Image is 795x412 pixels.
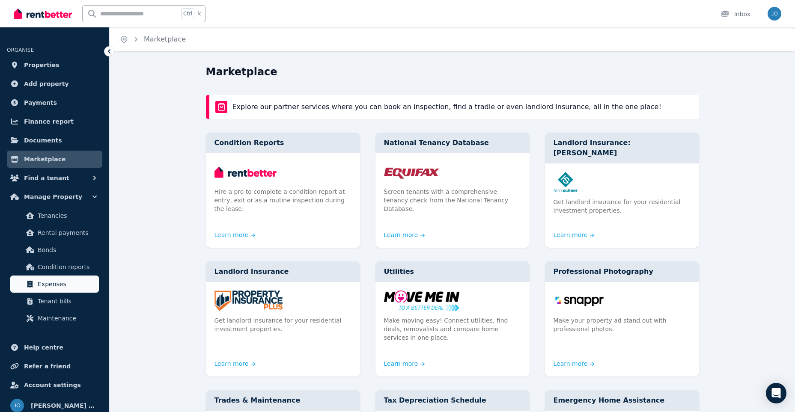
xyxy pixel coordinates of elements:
[7,151,102,168] a: Marketplace
[384,231,425,239] a: Learn more
[384,359,425,368] a: Learn more
[24,135,62,145] span: Documents
[7,188,102,205] button: Manage Property
[31,400,99,411] span: [PERSON_NAME] & [PERSON_NAME]
[24,60,60,70] span: Properties
[7,132,102,149] a: Documents
[24,98,57,108] span: Payments
[38,210,95,221] span: Tenancies
[181,8,194,19] span: Ctrl
[10,241,99,258] a: Bonds
[10,310,99,327] a: Maintenance
[24,173,69,183] span: Find a tenant
[38,313,95,323] span: Maintenance
[545,261,699,282] div: Professional Photography
[38,245,95,255] span: Bonds
[214,162,351,182] img: Condition Reports
[214,359,256,368] a: Learn more
[10,276,99,293] a: Expenses
[38,296,95,306] span: Tenant bills
[144,35,186,43] a: Marketplace
[375,133,530,153] div: National Tenancy Database
[766,383,786,403] div: Open Intercom Messenger
[14,7,72,20] img: RentBetter
[206,261,360,282] div: Landlord Insurance
[10,207,99,224] a: Tenancies
[375,261,530,282] div: Utilities
[206,390,360,411] div: Trades & Maintenance
[24,116,74,127] span: Finance report
[554,172,691,193] img: Landlord Insurance: Terri Scheer
[110,27,196,51] nav: Breadcrumb
[7,358,102,375] a: Refer a friend
[7,376,102,394] a: Account settings
[7,169,102,187] button: Find a tenant
[545,390,699,411] div: Emergency Home Assistance
[10,293,99,310] a: Tenant bills
[24,154,66,164] span: Marketplace
[214,290,351,311] img: Landlord Insurance
[198,10,201,17] span: k
[10,258,99,276] a: Condition reports
[214,187,351,213] p: Hire a pro to complete a condition report at entry, exit or as a routine inspection during the le...
[38,279,95,289] span: Expenses
[545,133,699,163] div: Landlord Insurance: [PERSON_NAME]
[38,262,95,272] span: Condition reports
[24,361,71,371] span: Refer a friend
[554,198,691,215] p: Get landlord insurance for your residential investment properties.
[375,390,530,411] div: Tax Depreciation Schedule
[7,94,102,111] a: Payments
[7,56,102,74] a: Properties
[206,133,360,153] div: Condition Reports
[206,65,277,79] h1: Marketplace
[215,101,227,113] img: rentBetter Marketplace
[384,162,521,182] img: National Tenancy Database
[24,380,81,390] span: Account settings
[232,102,661,112] p: Explore our partner services where you can book an inspection, find a tradie or even landlord ins...
[214,316,351,333] p: Get landlord insurance for your residential investment properties.
[554,359,595,368] a: Learn more
[768,7,781,21] img: Joseph & Lisa Borg
[24,192,82,202] span: Manage Property
[7,339,102,356] a: Help centre
[554,231,595,239] a: Learn more
[24,79,69,89] span: Add property
[721,10,750,18] div: Inbox
[10,224,99,241] a: Rental payments
[554,290,691,311] img: Professional Photography
[554,316,691,333] p: Make your property ad stand out with professional photos.
[7,47,34,53] span: ORGANISE
[384,290,521,311] img: Utilities
[7,113,102,130] a: Finance report
[24,342,63,353] span: Help centre
[214,231,256,239] a: Learn more
[7,75,102,92] a: Add property
[38,228,95,238] span: Rental payments
[384,187,521,213] p: Screen tenants with a comprehensive tenancy check from the National Tenancy Database.
[384,316,521,342] p: Make moving easy! Connect utilities, find deals, removalists and compare home services in one place.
